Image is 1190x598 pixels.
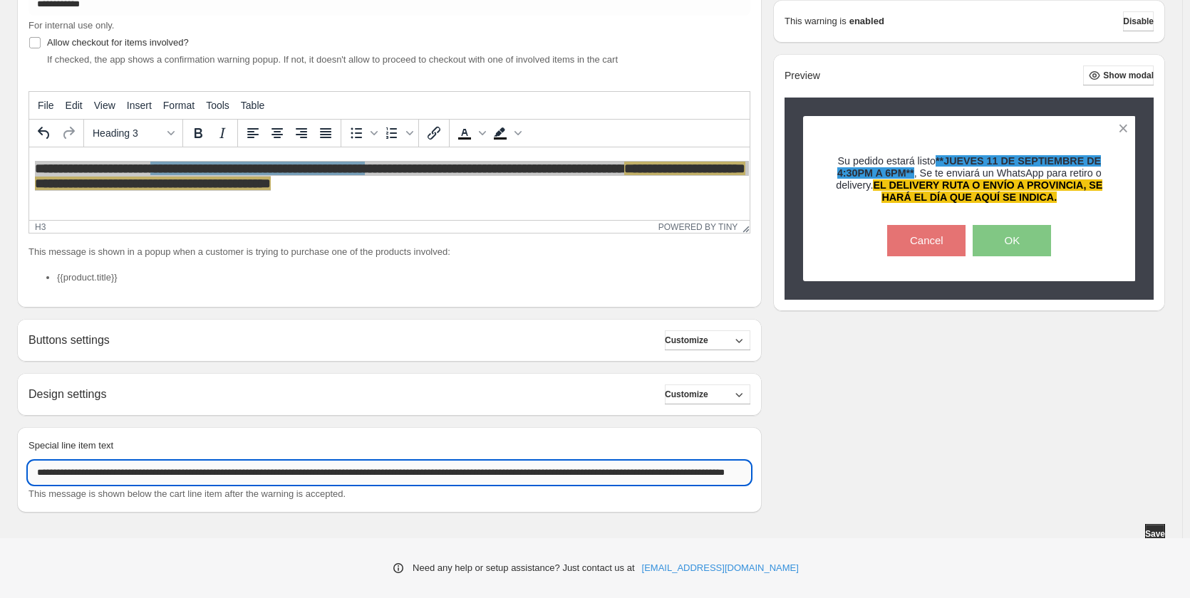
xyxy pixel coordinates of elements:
[29,387,106,401] h2: Design settings
[828,155,1111,204] h3: Su pedido estará listo , Se te enviará un WhatsApp para retiro o delivery.
[186,121,210,145] button: Bold
[785,14,847,28] p: This warning is
[488,121,524,145] div: Background color
[887,225,966,256] button: Cancel
[642,561,799,575] a: [EMAIL_ADDRESS][DOMAIN_NAME]
[289,121,314,145] button: Align right
[380,121,415,145] div: Numbered list
[241,100,264,111] span: Table
[66,100,83,111] span: Edit
[1123,11,1154,31] button: Disable
[29,333,110,347] h2: Buttons settings
[665,330,750,350] button: Customize
[1083,65,1154,85] button: Show modal
[127,100,152,111] span: Insert
[56,121,81,145] button: Redo
[29,20,114,31] span: For internal use only.
[1145,528,1165,540] span: Save
[265,121,289,145] button: Align center
[658,222,738,232] a: Powered by Tiny
[163,100,195,111] span: Format
[94,100,115,111] span: View
[38,100,54,111] span: File
[665,384,750,404] button: Customize
[32,121,56,145] button: Undo
[1145,524,1165,544] button: Save
[452,121,488,145] div: Text color
[47,54,618,65] span: If checked, the app shows a confirmation warning popup. If not, it doesn't allow to proceed to ch...
[29,488,346,499] span: This message is shown below the cart line item after the warning is accepted.
[35,222,46,232] div: h3
[665,389,708,400] span: Customize
[1123,16,1154,27] span: Disable
[206,100,229,111] span: Tools
[29,245,750,259] p: This message is shown in a popup when a customer is trying to purchase one of the products involved:
[344,121,380,145] div: Bullet list
[1103,70,1154,81] span: Show modal
[665,335,708,346] span: Customize
[29,440,113,451] span: Special line item text
[738,221,750,233] div: Resize
[785,70,820,82] h2: Preview
[57,271,750,285] li: {{product.title}}
[29,147,750,220] iframe: Rich Text Area
[422,121,446,145] button: Insert/edit link
[47,37,189,48] span: Allow checkout for items involved?
[973,225,1051,256] button: OK
[241,121,265,145] button: Align left
[837,155,1101,179] strong: **JUEVES 11 DE SEPTIEMBRE DE 4:30PM A 6PM**
[873,179,1102,203] span: EL DELIVERY RUTA O ENVÍO A PROVINCIA, SE HARÁ EL DÍA QUE AQUÍ SE INDICA.
[849,14,884,28] strong: enabled
[314,121,338,145] button: Justify
[210,121,234,145] button: Italic
[87,121,180,145] button: Formats
[93,127,162,139] span: Heading 3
